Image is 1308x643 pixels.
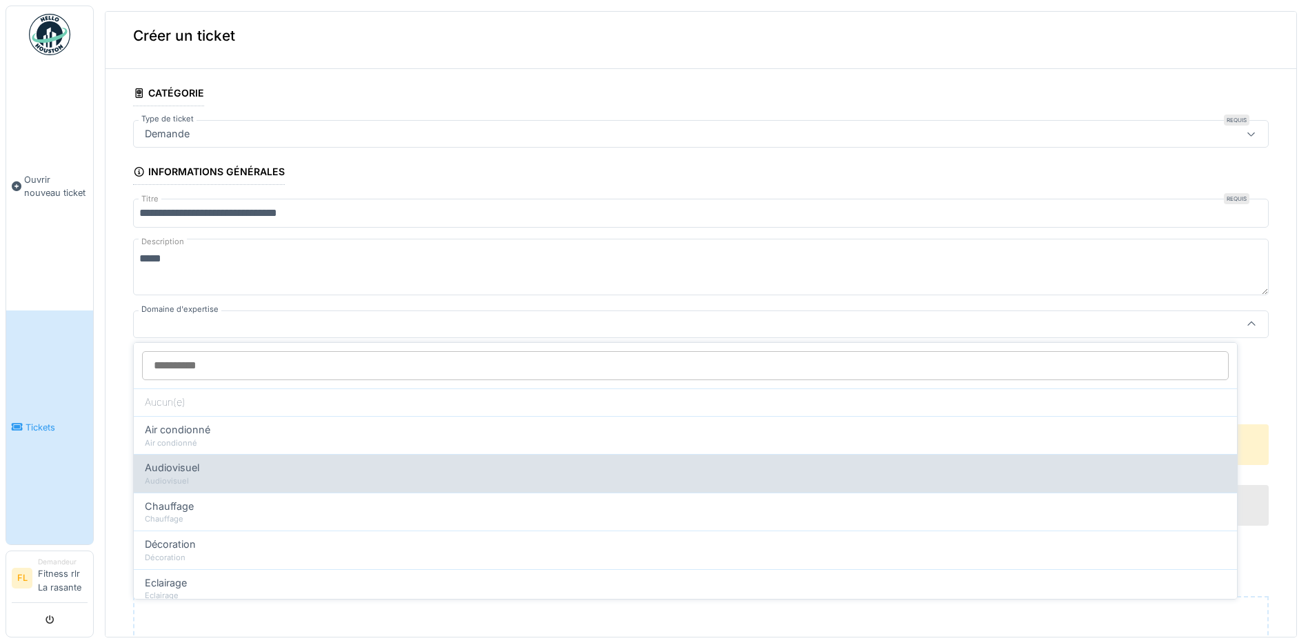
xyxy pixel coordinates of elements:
div: Informations générales [133,161,285,185]
div: Créer un ticket [105,3,1296,69]
img: Badge_color-CXgf-gQk.svg [29,14,70,55]
a: Ouvrir nouveau ticket [6,63,93,310]
span: Air condionné [145,422,210,437]
a: FL DemandeurFitness rlr La rasante [12,557,88,603]
label: Type de ticket [139,113,197,125]
a: Tickets [6,310,93,544]
div: Audiovisuel [145,475,1226,487]
div: Requis [1224,115,1249,126]
div: Catégorie [133,83,204,106]
div: Décoration [145,552,1226,564]
div: Aucun(e) [134,388,1237,416]
div: Demandeur [38,557,88,567]
div: Eclairage [145,590,1226,602]
span: Décoration [145,537,196,552]
div: Requis [1224,193,1249,204]
div: Chauffage [145,513,1226,525]
div: Demande [139,126,195,141]
span: Audiovisuel [145,460,199,475]
span: Ouvrir nouveau ticket [24,173,88,199]
label: Description [139,233,187,250]
span: Tickets [26,421,88,434]
label: Titre [139,193,161,205]
span: Eclairage [145,575,187,591]
div: Air condionné [145,437,1226,449]
label: Domaine d'expertise [139,304,221,315]
li: Fitness rlr La rasante [38,557,88,600]
span: Chauffage [145,499,194,514]
li: FL [12,568,32,588]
